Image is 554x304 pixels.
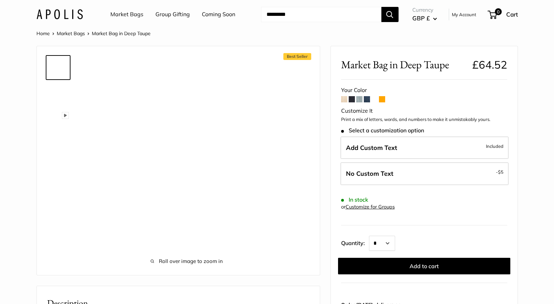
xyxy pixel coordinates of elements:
[283,53,311,60] span: Best Seller
[341,116,507,123] p: Print a mix of letters, words, and numbers to make it unmistakably yours.
[412,5,437,15] span: Currency
[202,9,235,20] a: Coming Soon
[340,162,509,185] label: Leave Blank
[36,9,83,19] img: Apolis
[36,30,50,37] a: Home
[346,144,397,152] span: Add Custom Text
[341,127,424,134] span: Select a customization option
[36,29,151,38] nav: Breadcrumb
[110,9,143,20] a: Market Bags
[46,83,70,108] a: Market Bag in Deep Taupe
[92,30,151,37] span: Market Bag in Deep Taupe
[46,138,70,163] a: Market Bag in Deep Taupe
[46,193,70,218] a: Market Bag in Deep Taupe
[341,202,395,212] div: or
[341,234,369,251] label: Quantity:
[46,55,70,80] a: Market Bag in Deep Taupe
[261,7,381,22] input: Search...
[498,169,503,175] span: $5
[452,10,476,19] a: My Account
[46,165,70,190] a: Market Bag in Deep Taupe
[412,13,437,24] button: GBP £
[486,142,503,150] span: Included
[495,8,501,15] span: 0
[341,196,368,203] span: In stock
[341,85,507,95] div: Your Color
[341,58,467,71] span: Market Bag in Deep Taupe
[155,9,190,20] a: Group Gifting
[496,168,503,176] span: -
[488,9,518,20] a: 0 Cart
[340,136,509,159] label: Add Custom Text
[506,11,518,18] span: Cart
[57,30,85,37] a: Market Bags
[338,258,510,274] button: Add to cart
[346,170,393,178] span: No Custom Text
[381,7,399,22] button: Search
[346,204,395,210] a: Customize for Groups
[341,106,507,116] div: Customize It
[472,58,507,71] span: £64.52
[92,256,282,266] span: Roll over image to zoom in
[412,14,430,22] span: GBP £
[46,110,70,135] a: Market Bag in Deep Taupe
